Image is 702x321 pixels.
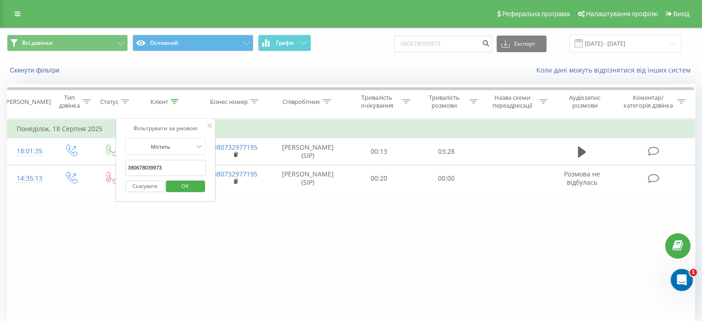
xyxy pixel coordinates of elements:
div: Фільтрувати за умовою [125,124,206,133]
button: Скасувати [125,181,164,192]
span: Реферальна програма [502,10,570,18]
button: OK [166,181,205,192]
button: Всі дзвінки [7,35,128,51]
iframe: Intercom live chat [671,269,693,291]
td: 00:00 [413,165,480,192]
span: Графік [276,40,294,46]
span: OK [172,179,198,193]
button: Експорт [497,36,546,52]
div: Аудіозапис розмови [558,94,612,109]
button: Скинути фільтри [7,66,64,74]
td: 03:28 [413,138,480,165]
span: Всі дзвінки [22,39,53,47]
div: 14:35:13 [17,170,41,188]
div: [PERSON_NAME] [4,98,51,106]
div: Клієнт [150,98,168,106]
td: 00:13 [346,138,413,165]
div: 18:01:35 [17,142,41,160]
td: Понеділок, 18 Серпня 2025 [7,120,695,138]
div: Тривалість розмови [421,94,467,109]
input: Пошук за номером [394,36,492,52]
a: 380732977195 [213,143,258,151]
div: Коментар/категорія дзвінка [621,94,675,109]
span: 1 [690,269,697,276]
span: Вихід [673,10,690,18]
td: [PERSON_NAME] (SIP) [270,138,346,165]
a: Коли дані можуть відрізнятися вiд інших систем [536,66,695,74]
div: Бізнес номер [210,98,248,106]
a: 380732977195 [213,170,258,178]
div: Назва схеми переадресації [488,94,537,109]
input: Введіть значення [125,160,206,176]
button: Основний [132,35,253,51]
td: [PERSON_NAME] (SIP) [270,165,346,192]
div: Тип дзвінка [58,94,80,109]
div: Статус [100,98,119,106]
button: Графік [258,35,311,51]
div: Співробітник [282,98,320,106]
td: 00:20 [346,165,413,192]
div: Тривалість очікування [354,94,400,109]
span: Налаштування профілю [586,10,658,18]
span: Розмова не відбулась [564,170,600,187]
